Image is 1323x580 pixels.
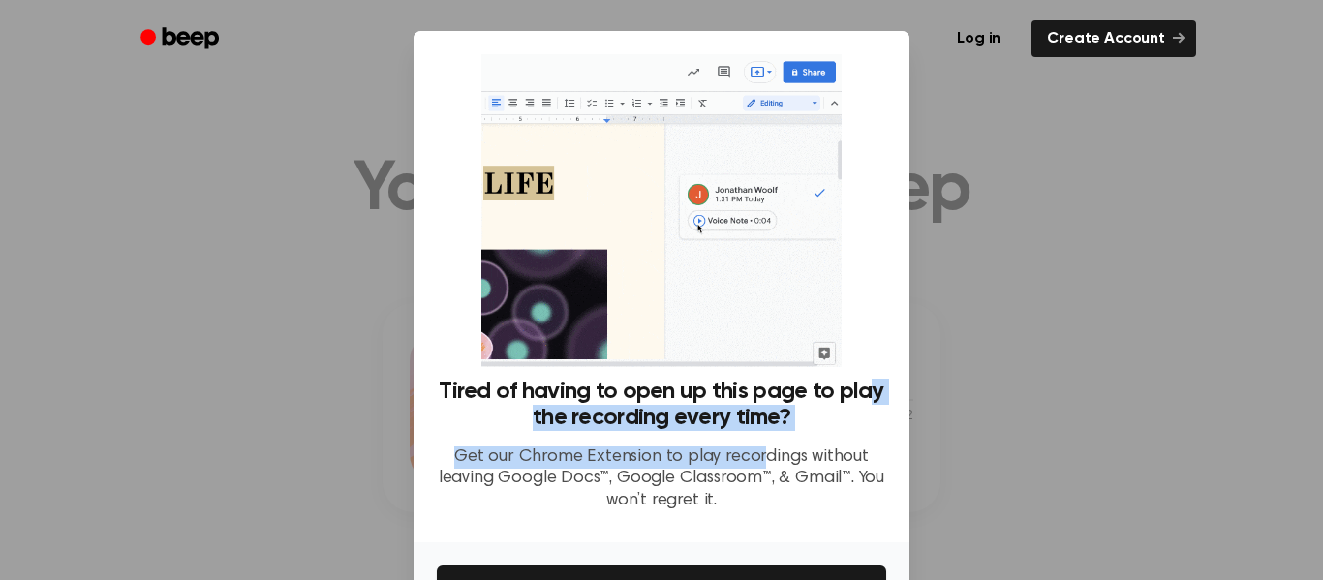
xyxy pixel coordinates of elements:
h3: Tired of having to open up this page to play the recording every time? [437,379,886,431]
p: Get our Chrome Extension to play recordings without leaving Google Docs™, Google Classroom™, & Gm... [437,446,886,512]
a: Log in [938,16,1020,61]
a: Create Account [1031,20,1196,57]
img: Beep extension in action [481,54,841,367]
a: Beep [127,20,236,58]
